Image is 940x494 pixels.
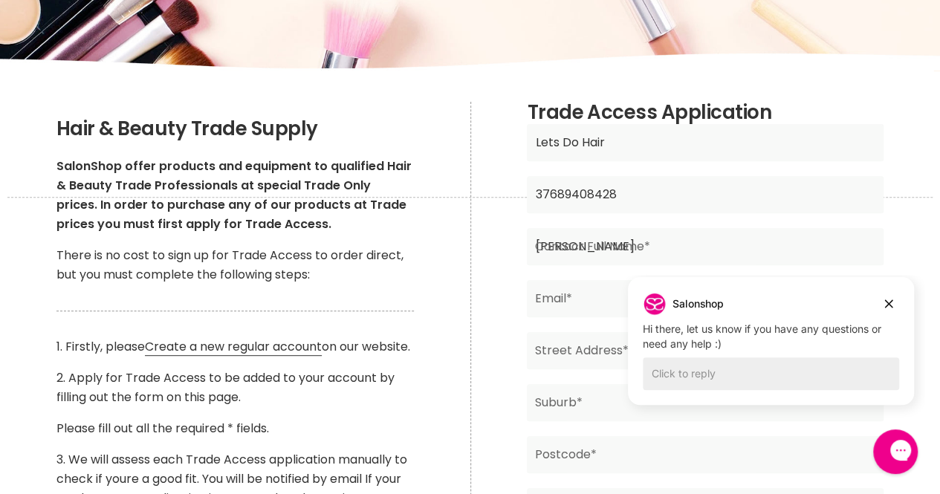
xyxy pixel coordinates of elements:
[617,275,925,427] iframe: Gorgias live chat campaigns
[56,337,414,357] p: 1. Firstly, please on our website.
[866,424,925,479] iframe: Gorgias live chat messenger
[56,118,414,140] h2: Hair & Beauty Trade Supply
[56,368,414,407] p: 2. Apply for Trade Access to be added to your account by filling out the form on this page.
[56,157,414,234] p: SalonShop offer products and equipment to qualified Hair & Beauty Trade Professionals at special ...
[527,102,884,124] h2: Trade Access Application
[56,246,414,285] p: There is no cost to sign up for Trade Access to order direct, but you must complete the following...
[145,338,322,356] a: Create a new regular account
[56,419,414,438] p: Please fill out all the required * fields.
